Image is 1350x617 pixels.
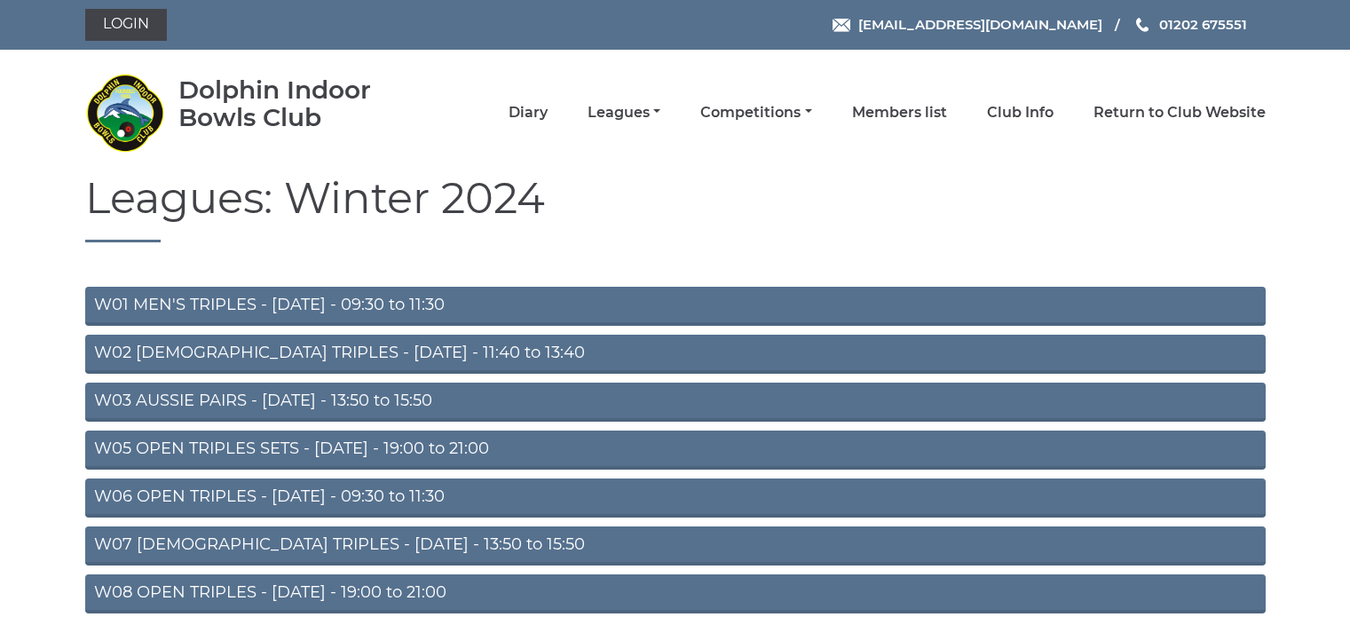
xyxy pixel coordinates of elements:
[85,9,167,41] a: Login
[833,19,850,32] img: Email
[1093,103,1266,123] a: Return to Club Website
[85,574,1266,613] a: W08 OPEN TRIPLES - [DATE] - 19:00 to 21:00
[852,103,947,123] a: Members list
[1133,14,1247,35] a: Phone us 01202 675551
[178,76,422,131] div: Dolphin Indoor Bowls Club
[858,16,1102,33] span: [EMAIL_ADDRESS][DOMAIN_NAME]
[700,103,811,123] a: Competitions
[833,14,1102,35] a: Email [EMAIL_ADDRESS][DOMAIN_NAME]
[85,431,1266,470] a: W05 OPEN TRIPLES SETS - [DATE] - 19:00 to 21:00
[85,479,1266,518] a: W06 OPEN TRIPLES - [DATE] - 09:30 to 11:30
[1136,18,1149,32] img: Phone us
[588,103,660,123] a: Leagues
[85,73,165,153] img: Dolphin Indoor Bowls Club
[85,526,1266,566] a: W07 [DEMOGRAPHIC_DATA] TRIPLES - [DATE] - 13:50 to 15:50
[85,335,1266,374] a: W02 [DEMOGRAPHIC_DATA] TRIPLES - [DATE] - 11:40 to 13:40
[987,103,1054,123] a: Club Info
[85,175,1266,242] h1: Leagues: Winter 2024
[1159,16,1247,33] span: 01202 675551
[85,383,1266,422] a: W03 AUSSIE PAIRS - [DATE] - 13:50 to 15:50
[509,103,548,123] a: Diary
[85,287,1266,326] a: W01 MEN'S TRIPLES - [DATE] - 09:30 to 11:30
